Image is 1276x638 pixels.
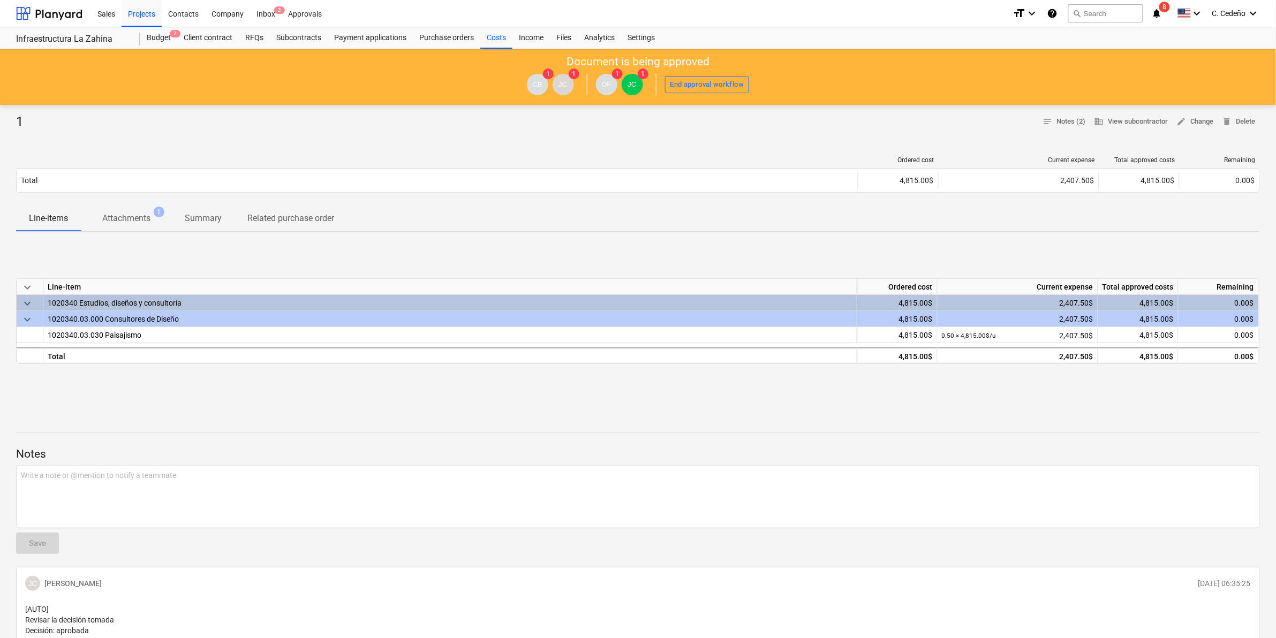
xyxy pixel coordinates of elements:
[16,34,127,45] div: Infraestructura La Zahina
[628,80,636,88] span: JC
[25,605,114,635] span: [AUTO] Revisar la decisión tomada Decisión: aprobada
[140,27,177,49] a: Budget7
[543,69,554,79] span: 1
[102,212,150,225] p: Attachments
[862,311,933,327] div: 4,815.00$
[863,156,934,164] div: Ordered cost
[622,74,643,95] div: Jorge Choy
[25,576,40,591] div: Jorge Choy
[1043,116,1086,128] span: Notes (2)
[1152,7,1162,20] i: notifications
[938,279,1098,295] div: Current expense
[670,79,744,91] div: End approval workflow
[170,30,180,37] span: 7
[942,327,1093,344] div: 2,407.50$
[1094,117,1104,126] span: business
[1222,587,1276,638] iframe: Chat Widget
[1094,116,1168,128] span: View subcontractor
[1179,279,1259,295] div: Remaining
[1025,7,1038,20] i: keyboard_arrow_down
[942,311,1093,327] div: 2,407.50$
[1247,7,1260,20] i: keyboard_arrow_down
[1159,2,1170,12] span: 8
[140,27,177,49] div: Budget
[270,27,328,49] a: Subcontracts
[1039,113,1090,130] button: Notes (2)
[943,156,1095,164] div: Current expense
[413,27,480,49] a: Purchase orders
[1184,156,1256,164] div: Remaining
[1218,113,1260,130] button: Delete
[1098,279,1179,295] div: Total approved costs
[1183,295,1254,311] div: 0.00$
[21,175,37,186] p: Total
[1191,7,1204,20] i: keyboard_arrow_down
[943,176,1094,185] div: 2,407.50$
[578,27,621,49] a: Analytics
[480,27,512,49] a: Costs
[527,74,548,95] div: Carlos Broce
[862,348,933,364] div: 4,815.00$
[857,279,938,295] div: Ordered cost
[328,27,413,49] div: Payment applications
[43,347,857,363] div: Total
[550,27,578,49] div: Files
[1104,156,1175,164] div: Total approved costs
[1183,348,1254,364] div: 0.00$
[1222,117,1232,126] span: delete
[862,295,933,311] div: 4,815.00$
[1198,578,1251,589] p: [DATE] 06:35:25
[512,27,550,49] a: Income
[177,27,239,49] a: Client contract
[665,76,750,93] button: End approval workflow
[16,447,1260,462] p: Notes
[48,331,141,339] span: 1020340.03.030 Paisajismo
[21,281,34,294] span: keyboard_arrow_down
[1177,117,1187,126] span: edit
[239,27,270,49] a: RFQs
[28,579,37,588] span: JC
[247,212,334,225] p: Related purchase order
[862,327,933,343] div: 4,815.00$
[553,74,574,95] div: Jorge Choy
[1043,117,1053,126] span: notes
[1184,176,1255,185] div: 0.00$
[1047,7,1058,20] i: Knowledge base
[863,176,934,185] div: 4,815.00$
[1073,9,1082,18] span: search
[21,313,34,326] span: keyboard_arrow_down
[274,6,285,14] span: 3
[621,27,661,49] a: Settings
[1103,311,1174,327] div: 4,815.00$
[1177,116,1214,128] span: Change
[16,113,32,131] div: 1
[21,297,34,310] span: keyboard_arrow_down
[1183,327,1254,343] div: 0.00$
[942,332,996,339] small: 0.50 × 4,815.00$ / u
[1173,113,1218,130] button: Change
[1013,7,1025,20] i: format_size
[48,295,852,310] div: 1020340 Estudios, diseños y consultoría
[612,69,623,79] span: 1
[1090,113,1173,130] button: View subcontractor
[601,80,611,88] span: OF
[43,279,857,295] div: Line-item
[942,348,1093,364] div: 2,407.50$
[1068,4,1143,22] button: Search
[1212,9,1246,18] span: C. Cedeño
[1183,311,1254,327] div: 0.00$
[1222,587,1276,638] div: Widget de chat
[44,578,102,589] p: [PERSON_NAME]
[1104,176,1175,185] div: 4,815.00$
[596,74,617,95] div: Oscar Frances
[638,69,648,79] span: 1
[154,207,164,217] span: 1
